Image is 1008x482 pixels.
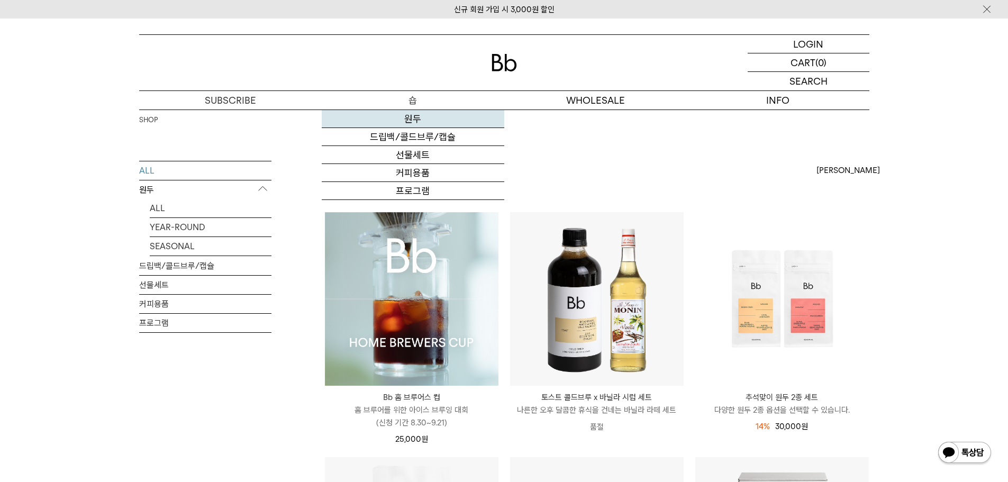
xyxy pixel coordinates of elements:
a: CART (0) [748,53,869,72]
a: ALL [139,161,271,180]
span: 원 [421,434,428,444]
a: YEAR-ROUND [150,218,271,237]
span: [PERSON_NAME] [816,164,880,177]
div: 14% [756,420,770,433]
a: 커피용품 [139,295,271,313]
a: 선물세트 [322,146,504,164]
p: 토스트 콜드브루 x 바닐라 시럽 세트 [510,391,684,404]
a: 프로그램 [322,182,504,200]
span: 25,000 [395,434,428,444]
p: WHOLESALE [504,91,687,110]
span: 원 [801,422,808,431]
a: ALL [150,199,271,217]
p: INFO [687,91,869,110]
p: CART [791,53,815,71]
a: SHOP [139,115,158,125]
p: (0) [815,53,827,71]
a: 프로그램 [139,314,271,332]
p: 나른한 오후 달콤한 휴식을 건네는 바닐라 라떼 세트 [510,404,684,416]
p: 다양한 원두 2종 옵션을 선택할 수 있습니다. [695,404,869,416]
img: 로고 [492,54,517,71]
a: LOGIN [748,35,869,53]
a: 커피용품 [322,164,504,182]
p: 품절 [510,416,684,438]
a: 추석맞이 원두 2종 세트 다양한 원두 2종 옵션을 선택할 수 있습니다. [695,391,869,416]
p: 원두 [139,180,271,199]
img: 카카오톡 채널 1:1 채팅 버튼 [937,441,992,466]
a: 선물세트 [139,276,271,294]
a: Bb 홈 브루어스 컵 홈 브루어를 위한 아이스 브루잉 대회(신청 기간 8.30~9.21) [325,391,498,429]
a: 드립백/콜드브루/캡슐 [322,128,504,146]
a: 신규 회원 가입 시 3,000원 할인 [454,5,555,14]
a: 토스트 콜드브루 x 바닐라 시럽 세트 나른한 오후 달콤한 휴식을 건네는 바닐라 라떼 세트 [510,391,684,416]
p: 추석맞이 원두 2종 세트 [695,391,869,404]
a: 숍 [322,91,504,110]
span: 30,000 [775,422,808,431]
p: Bb 홈 브루어스 컵 [325,391,498,404]
img: 토스트 콜드브루 x 바닐라 시럽 세트 [510,212,684,386]
a: 원두 [322,110,504,128]
p: 홈 브루어를 위한 아이스 브루잉 대회 (신청 기간 8.30~9.21) [325,404,498,429]
a: SEASONAL [150,237,271,256]
a: SUBSCRIBE [139,91,322,110]
a: 드립백/콜드브루/캡슐 [139,257,271,275]
p: SEARCH [789,72,828,90]
img: Bb 홈 브루어스 컵 [325,212,498,386]
p: LOGIN [793,35,823,53]
img: 추석맞이 원두 2종 세트 [695,212,869,386]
